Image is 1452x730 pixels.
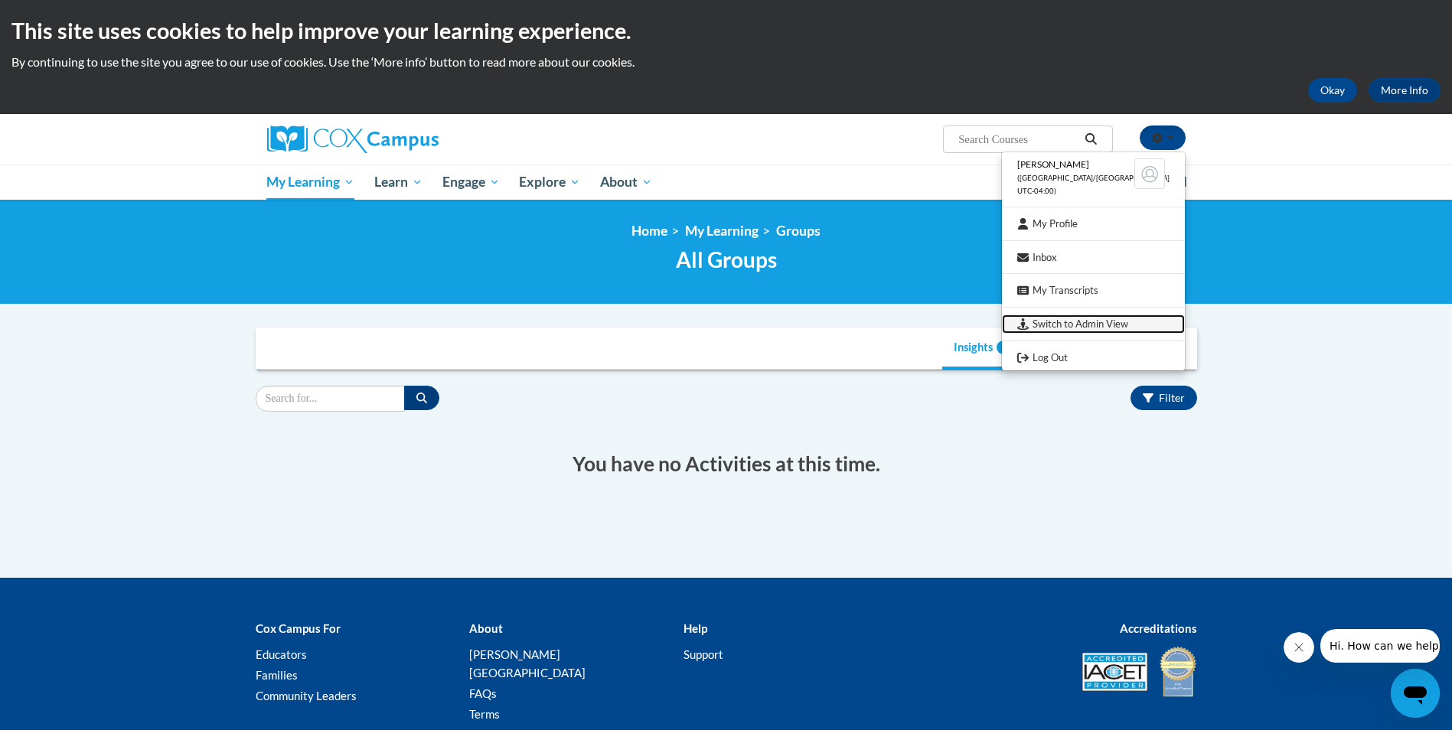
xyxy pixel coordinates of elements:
a: Home [631,223,667,239]
h2: You have no Activities at this time. [267,450,1186,478]
input: Search Courses [957,130,1079,148]
p: By continuing to use the site you agree to our use of cookies. Use the ‘More info’ button to read... [11,54,1441,70]
button: Filter [1131,386,1197,410]
img: Accredited IACET® Provider [1082,653,1147,691]
a: Terms [469,707,500,721]
a: Engage [432,165,510,200]
a: About [590,165,662,200]
iframe: Button to launch messaging window [1391,669,1440,718]
a: My Learning [685,223,759,239]
span: My Learning [266,173,354,191]
span: About [600,173,652,191]
img: Learner Profile Avatar [1134,158,1165,189]
span: Engage [442,173,500,191]
span: Filter [1159,391,1185,404]
a: Inbox [1002,248,1185,267]
a: More Info [1369,78,1441,103]
input: Search [256,386,405,412]
a: My Learning [257,165,365,200]
a: My Transcripts [1002,281,1185,300]
a: Community Leaders [256,689,357,702]
span: Hi. How can we help? [9,11,124,23]
a: Educators [256,647,307,661]
a: Learn [364,165,432,200]
span: ([GEOGRAPHIC_DATA]/[GEOGRAPHIC_DATA] UTC-04:00) [1017,174,1170,195]
img: IDA® Accredited [1159,645,1197,699]
a: Groups [776,223,821,239]
a: Explore [509,165,590,200]
button: Search [1079,130,1102,148]
a: Support [684,647,723,661]
h2: All Groups [676,247,777,273]
b: Cox Campus For [256,621,341,635]
a: My Profile [1002,214,1185,233]
a: [PERSON_NAME][GEOGRAPHIC_DATA] [469,647,586,679]
div: Main menu [244,165,1209,200]
iframe: Close message [1284,632,1314,663]
a: Switch to Admin View [1002,314,1185,334]
a: FAQs [469,686,497,700]
a: Logout [1002,348,1185,367]
button: Account Settings [1140,125,1186,150]
span: Learn [374,173,423,191]
h2: This site uses cookies to help improve your learning experience. [11,15,1441,46]
span: Explore [519,173,580,191]
b: About [469,621,503,635]
a: Families [256,668,298,682]
a: Insights0 [942,328,1024,370]
img: Cox Campus [267,125,439,153]
button: Okay [1308,78,1357,103]
b: Help [684,621,707,635]
span: 0 [997,341,1013,354]
b: Accreditations [1120,621,1197,635]
iframe: Message from company [1320,629,1440,663]
span: [PERSON_NAME] [1017,158,1089,170]
button: Search [404,386,439,410]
